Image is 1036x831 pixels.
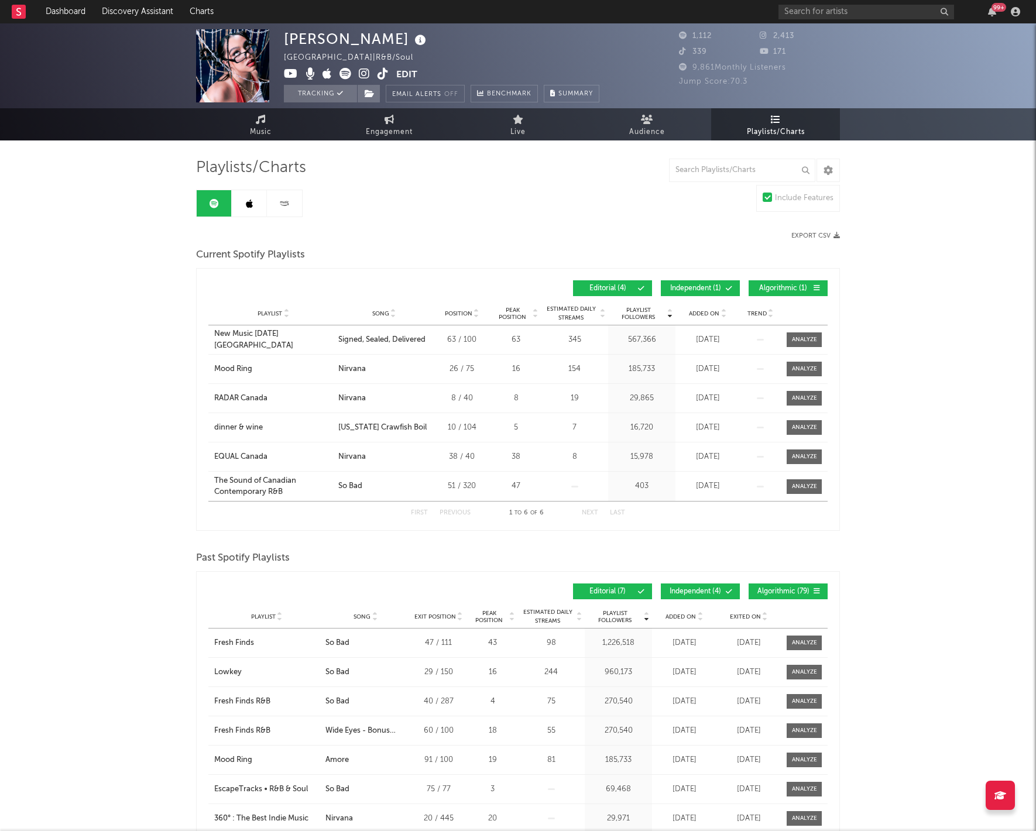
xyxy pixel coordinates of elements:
[611,480,673,492] div: 403
[588,754,649,766] div: 185,733
[756,285,810,292] span: Algorithmic ( 1 )
[679,78,747,85] span: Jump Score: 70.3
[284,85,357,102] button: Tracking
[325,667,406,678] a: So Bad
[325,813,406,825] a: Nirvana
[494,307,531,321] span: Peak Position
[655,725,713,737] div: [DATE]
[679,64,786,71] span: 9,861 Monthly Listeners
[514,510,522,516] span: to
[689,310,719,317] span: Added On
[325,754,406,766] a: Amore
[719,813,778,825] div: [DATE]
[520,667,582,678] div: 244
[573,583,652,599] button: Editorial(7)
[454,108,582,140] a: Live
[325,784,349,795] div: So Bad
[214,637,254,649] div: Fresh Finds
[611,334,673,346] div: 567,366
[669,159,815,182] input: Search Playlists/Charts
[435,422,488,434] div: 10 / 104
[544,451,605,463] div: 8
[338,451,366,463] div: Nirvana
[214,813,308,825] div: 360° : The Best Indie Music
[471,85,538,102] a: Benchmark
[440,510,471,516] button: Previous
[214,667,242,678] div: Lowkey
[679,48,707,56] span: 339
[325,108,454,140] a: Engagement
[611,307,665,321] span: Playlist Followers
[655,667,713,678] div: [DATE]
[196,161,306,175] span: Playlists/Charts
[214,784,308,795] div: EscapeTracks • R&B & Soul
[338,393,366,404] div: Nirvana
[661,583,740,599] button: Independent(4)
[678,422,737,434] div: [DATE]
[471,725,514,737] div: 18
[214,754,252,766] div: Mood Ring
[325,696,349,708] div: So Bad
[778,5,954,19] input: Search for artists
[719,754,778,766] div: [DATE]
[214,696,320,708] a: Fresh Finds R&B
[325,637,406,649] a: So Bad
[668,285,722,292] span: Independent ( 1 )
[214,451,267,463] div: EQUAL Canada
[214,754,320,766] a: Mood Ring
[338,480,362,492] div: So Bad
[258,310,282,317] span: Playlist
[719,637,778,649] div: [DATE]
[544,85,599,102] button: Summary
[214,422,263,434] div: dinner & wine
[668,588,722,595] span: Independent ( 4 )
[611,363,673,375] div: 185,733
[214,393,332,404] a: RADAR Canada
[747,125,805,139] span: Playlists/Charts
[412,754,465,766] div: 91 / 100
[711,108,840,140] a: Playlists/Charts
[588,610,642,624] span: Playlist Followers
[214,328,332,351] a: New Music [DATE] [GEOGRAPHIC_DATA]
[678,334,737,346] div: [DATE]
[325,725,406,737] a: Wide Eyes - Bonus Track
[414,613,456,620] span: Exit Position
[435,451,488,463] div: 38 / 40
[520,696,582,708] div: 75
[250,125,272,139] span: Music
[435,393,488,404] div: 8 / 40
[588,813,649,825] div: 29,971
[487,87,531,101] span: Benchmark
[214,637,320,649] a: Fresh Finds
[719,725,778,737] div: [DATE]
[610,510,625,516] button: Last
[520,637,582,649] div: 98
[251,613,276,620] span: Playlist
[196,248,305,262] span: Current Spotify Playlists
[411,510,428,516] button: First
[214,475,332,498] a: The Sound of Canadian Contemporary R&B
[214,451,332,463] a: EQUAL Canada
[214,725,320,737] a: Fresh Finds R&B
[558,91,593,97] span: Summary
[412,696,465,708] div: 40 / 287
[655,637,713,649] div: [DATE]
[520,608,575,626] span: Estimated Daily Streams
[338,363,366,375] div: Nirvana
[544,422,605,434] div: 7
[760,48,786,56] span: 171
[655,696,713,708] div: [DATE]
[494,480,538,492] div: 47
[494,393,538,404] div: 8
[775,191,833,205] div: Include Features
[544,305,598,322] span: Estimated Daily Streams
[325,637,349,649] div: So Bad
[678,363,737,375] div: [DATE]
[494,451,538,463] div: 38
[510,125,526,139] span: Live
[629,125,665,139] span: Audience
[760,32,794,40] span: 2,413
[530,510,537,516] span: of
